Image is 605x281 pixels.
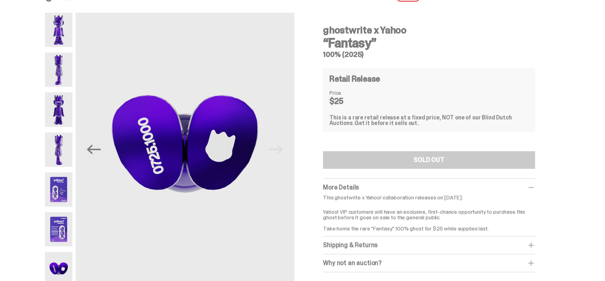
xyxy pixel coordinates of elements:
h3: “Fantasy” [323,37,535,49]
div: This is a rare retail release at a fixed price, NOT one of our Blind Dutch Auctions. [329,115,529,126]
dd: $25 [329,97,369,105]
div: SOLD OUT [414,157,444,163]
h4: ghostwrite x Yahoo [323,25,535,35]
dt: Price [329,90,369,96]
div: Shipping & Returns [323,241,535,249]
img: Yahoo-HG---5.png [45,172,72,207]
button: Previous [85,141,103,158]
div: Why not an auction? [323,259,535,267]
span: Get it before it sells out. [354,119,419,127]
img: Yahoo-HG---4.png [45,133,72,167]
p: This ghostwrite x Yahoo! collaboration releases on [DATE]. [323,195,535,200]
img: Yahoo-HG---6.png [45,212,72,246]
span: More Details [323,183,359,191]
img: Yahoo-HG---3.png [45,92,72,127]
h4: Retail Release [329,75,380,83]
img: Yahoo-HG---1.png [45,13,72,47]
h5: 100% (2025) [323,51,535,58]
img: Yahoo-HG---2.png [45,53,72,87]
p: Yahoo! VIP customers will have an exclusive, first-chance opportunity to purchase this ghost befo... [323,203,535,231]
button: SOLD OUT [323,151,535,169]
